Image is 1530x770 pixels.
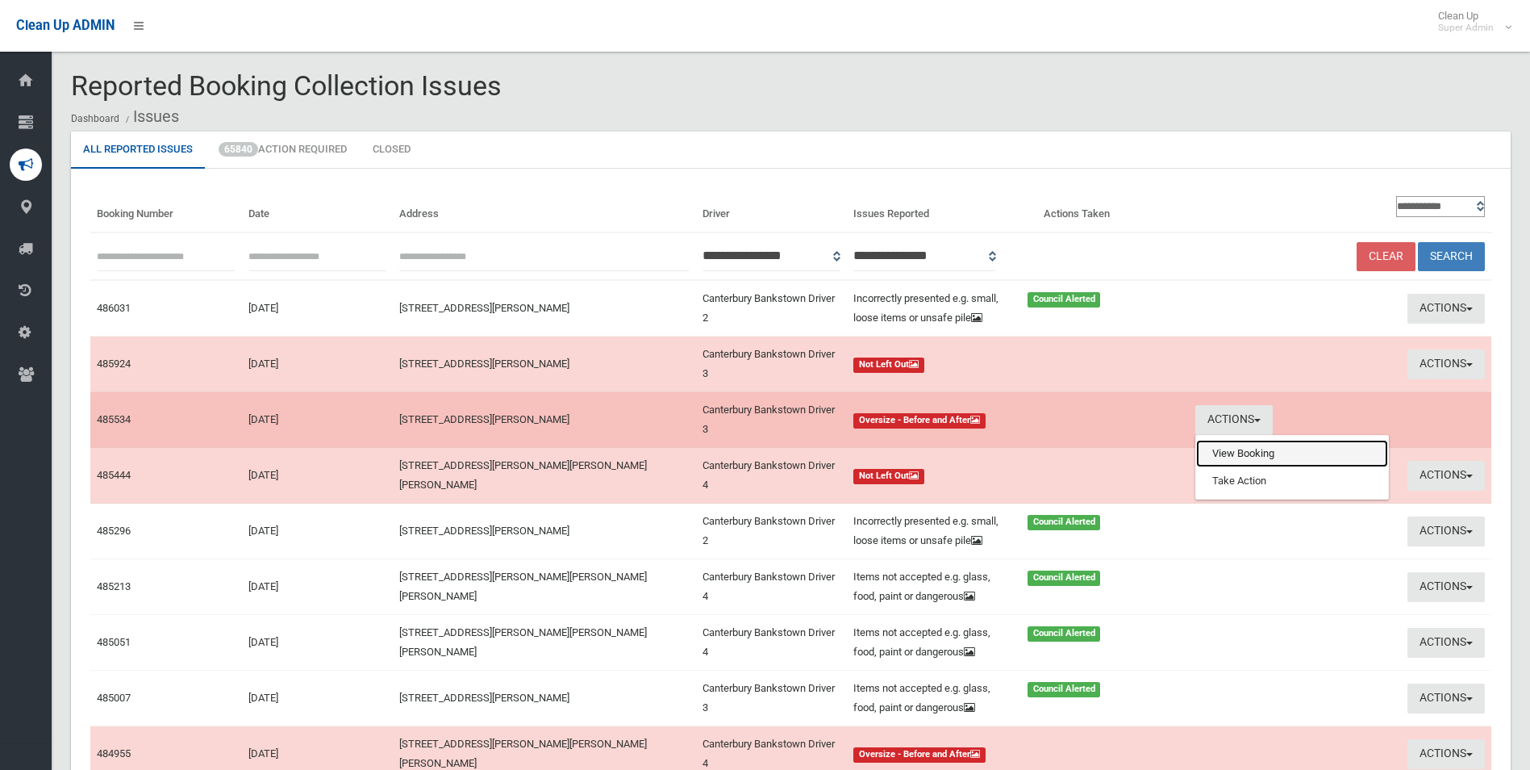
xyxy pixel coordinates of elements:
td: Canterbury Bankstown Driver 4 [696,615,848,671]
td: Canterbury Bankstown Driver 4 [696,448,848,504]
span: Council Alerted [1028,292,1101,308]
span: Clean Up [1430,10,1510,34]
a: 484955 [97,747,131,760]
span: Council Alerted [1028,515,1101,530]
div: Incorrectly presented e.g. small, loose items or unsafe pile [844,512,1018,550]
a: View Booking [1196,440,1388,467]
td: Canterbury Bankstown Driver 2 [696,504,848,559]
th: Address [393,188,695,232]
button: Actions [1407,294,1485,324]
a: Oversize - Before and After [853,744,1182,764]
a: Closed [361,132,423,169]
a: Items not accepted e.g. glass, food, paint or dangerous Council Alerted [853,679,1182,718]
td: Canterbury Bankstown Driver 3 [696,337,848,392]
a: Not Left Out [853,466,1182,485]
span: Oversize - Before and After [853,413,986,429]
td: [STREET_ADDRESS][PERSON_NAME] [393,337,695,392]
th: Issues Reported [847,188,1037,232]
span: 65840 [219,142,258,157]
a: 485444 [97,469,131,481]
a: Oversize - Before and After [853,410,1182,429]
span: Not Left Out [853,358,924,373]
button: Actions [1407,517,1485,546]
a: 485007 [97,692,131,704]
td: [DATE] [242,337,394,392]
a: 485051 [97,636,131,648]
a: 485296 [97,525,131,537]
td: [STREET_ADDRESS][PERSON_NAME][PERSON_NAME][PERSON_NAME] [393,448,695,504]
a: 485534 [97,413,131,425]
td: Canterbury Bankstown Driver 2 [696,280,848,337]
span: Council Alerted [1028,626,1101,642]
button: Actions [1407,684,1485,714]
a: Take Action [1196,467,1388,495]
td: [DATE] [242,671,394,726]
button: Actions [1407,739,1485,769]
span: Oversize - Before and After [853,747,986,763]
td: Canterbury Bankstown Driver 3 [696,671,848,726]
button: Actions [1407,572,1485,602]
button: Search [1418,242,1485,272]
a: Dashboard [71,113,119,124]
td: [STREET_ADDRESS][PERSON_NAME][PERSON_NAME][PERSON_NAME] [393,559,695,615]
a: Incorrectly presented e.g. small, loose items or unsafe pile Council Alerted [853,512,1182,550]
a: 65840Action Required [206,132,359,169]
td: [DATE] [242,280,394,337]
a: Clear [1357,242,1415,272]
div: Incorrectly presented e.g. small, loose items or unsafe pile [844,289,1018,328]
button: Actions [1407,628,1485,658]
span: Not Left Out [853,469,924,484]
div: Items not accepted e.g. glass, food, paint or dangerous [844,567,1018,606]
span: Council Alerted [1028,571,1101,586]
div: Items not accepted e.g. glass, food, paint or dangerous [844,679,1018,718]
button: Actions [1195,405,1273,435]
span: Council Alerted [1028,682,1101,697]
a: All Reported Issues [71,132,205,169]
a: 486031 [97,302,131,314]
th: Booking Number [90,188,242,232]
td: [DATE] [242,392,394,448]
a: Items not accepted e.g. glass, food, paint or dangerous Council Alerted [853,567,1182,606]
a: Incorrectly presented e.g. small, loose items or unsafe pile Council Alerted [853,289,1182,328]
th: Driver [696,188,848,232]
div: Items not accepted e.g. glass, food, paint or dangerous [844,623,1018,662]
td: [STREET_ADDRESS][PERSON_NAME] [393,280,695,337]
td: [STREET_ADDRESS][PERSON_NAME] [393,392,695,448]
button: Actions [1407,349,1485,379]
a: 485213 [97,580,131,592]
td: [DATE] [242,559,394,615]
th: Actions Taken [1037,188,1189,232]
span: Clean Up ADMIN [16,18,115,33]
td: Canterbury Bankstown Driver 3 [696,392,848,448]
td: [STREET_ADDRESS][PERSON_NAME] [393,671,695,726]
small: Super Admin [1438,22,1494,34]
td: [DATE] [242,448,394,504]
button: Actions [1407,461,1485,491]
td: [STREET_ADDRESS][PERSON_NAME] [393,504,695,559]
td: [DATE] [242,615,394,671]
li: Issues [122,102,179,132]
a: Not Left Out [853,354,1182,374]
span: Reported Booking Collection Issues [71,69,502,102]
a: Items not accepted e.g. glass, food, paint or dangerous Council Alerted [853,623,1182,662]
td: Canterbury Bankstown Driver 4 [696,559,848,615]
th: Date [242,188,394,232]
td: [STREET_ADDRESS][PERSON_NAME][PERSON_NAME][PERSON_NAME] [393,615,695,671]
td: [DATE] [242,504,394,559]
a: 485924 [97,358,131,370]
